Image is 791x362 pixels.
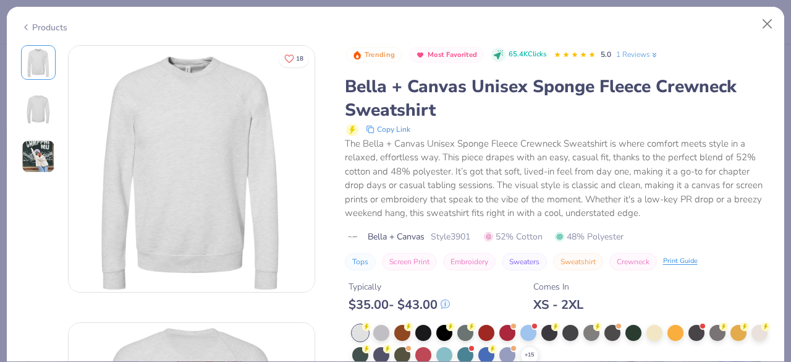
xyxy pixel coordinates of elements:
[601,50,611,59] span: 5.0
[533,297,583,312] div: XS - 2XL
[431,230,470,243] span: Style 3901
[22,140,55,173] img: User generated content
[362,122,414,137] button: copy to clipboard
[555,230,624,243] span: 48% Polyester
[428,51,477,58] span: Most Favorited
[609,253,657,270] button: Crewneck
[382,253,437,270] button: Screen Print
[346,47,402,63] button: Badge Button
[616,49,659,60] a: 1 Reviews
[345,232,362,242] img: brand logo
[349,297,450,312] div: $ 35.00 - $ 43.00
[21,21,67,34] div: Products
[533,280,583,293] div: Comes In
[484,230,543,243] span: 52% Cotton
[69,46,315,292] img: Front
[296,56,303,62] span: 18
[352,50,362,60] img: Trending sort
[443,253,496,270] button: Embroidery
[409,47,484,63] button: Badge Button
[554,45,596,65] div: 5.0 Stars
[756,12,779,36] button: Close
[368,230,425,243] span: Bella + Canvas
[23,48,53,77] img: Front
[349,280,450,293] div: Typically
[502,253,547,270] button: Sweaters
[345,75,771,122] div: Bella + Canvas Unisex Sponge Fleece Crewneck Sweatshirt
[345,137,771,220] div: The Bella + Canvas Unisex Sponge Fleece Crewneck Sweatshirt is where comfort meets style in a rel...
[509,50,546,60] span: 65.4K Clicks
[553,253,603,270] button: Sweatshirt
[663,256,698,267] div: Print Guide
[365,51,395,58] span: Trending
[23,95,53,124] img: Back
[345,253,376,270] button: Tops
[279,50,309,67] button: Like
[525,351,534,360] span: + 15
[415,50,425,60] img: Most Favorited sort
